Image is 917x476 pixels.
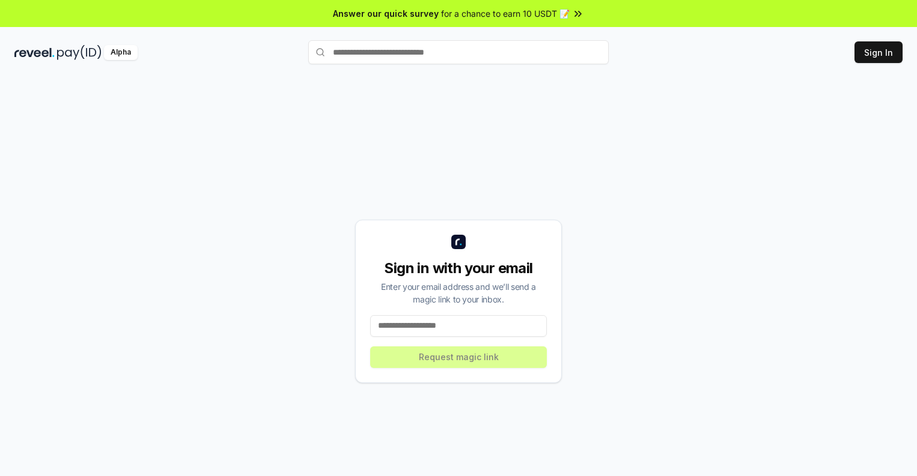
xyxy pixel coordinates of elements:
[14,45,55,60] img: reveel_dark
[370,259,547,278] div: Sign in with your email
[441,7,570,20] span: for a chance to earn 10 USDT 📝
[451,235,466,249] img: logo_small
[855,41,903,63] button: Sign In
[57,45,102,60] img: pay_id
[104,45,138,60] div: Alpha
[333,7,439,20] span: Answer our quick survey
[370,280,547,306] div: Enter your email address and we’ll send a magic link to your inbox.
